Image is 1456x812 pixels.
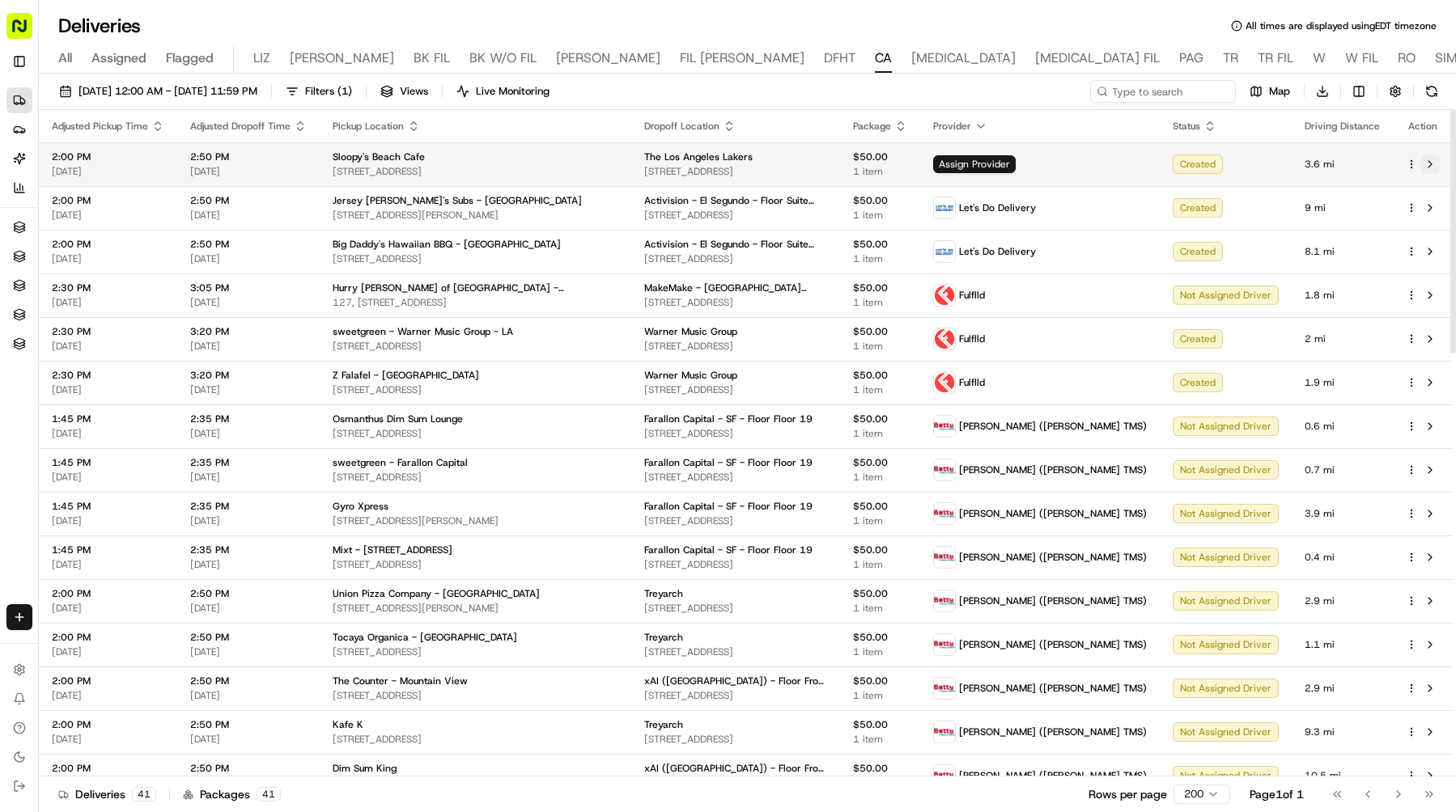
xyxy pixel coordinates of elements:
span: Views [400,84,428,99]
span: Flagged [166,49,214,68]
span: Big Daddy's Hawaiian BBQ - [GEOGRAPHIC_DATA] [333,238,561,251]
div: 💻 [137,319,150,332]
img: betty.jpg [934,459,955,480]
span: 1 item [853,252,907,265]
div: 41 [132,787,156,801]
span: [STREET_ADDRESS] [333,383,618,396]
span: 1.9 mi [1305,376,1380,389]
span: Mixt - [STREET_ADDRESS] [333,543,452,556]
img: betty.jpg [934,547,955,568]
span: [DATE] [52,558,164,571]
span: PAG [1179,49,1203,68]
span: sweetgreen - Farallon Capital [333,456,468,469]
img: 1736555255976-a54dd68f-1ca7-489b-9aae-adbdc363a1c4 [32,252,45,264]
span: [PERSON_NAME] ([PERSON_NAME] TMS) [959,682,1147,695]
span: 2:50 PM [190,631,307,644]
span: Fulflld [959,376,985,389]
button: Live Monitoring [449,80,557,103]
span: $50.00 [853,587,907,600]
a: 💻API Documentation [130,311,266,340]
div: Packages [183,786,281,802]
span: [STREET_ADDRESS] [644,733,827,746]
span: [DATE] [52,383,164,396]
span: Adjusted Dropoff Time [190,120,291,133]
span: [STREET_ADDRESS] [644,165,827,178]
span: [DATE] [190,209,307,222]
img: 1736555255976-a54dd68f-1ca7-489b-9aae-adbdc363a1c4 [16,154,45,184]
span: [STREET_ADDRESS][PERSON_NAME] [333,209,618,222]
span: [STREET_ADDRESS] [644,427,827,440]
span: Status [1173,120,1200,133]
span: xAI ([GEOGRAPHIC_DATA]) - Floor Front Lobby [644,762,827,775]
span: [DATE] [190,296,307,309]
button: Map [1242,80,1297,103]
span: [PERSON_NAME] ([PERSON_NAME] TMS) [959,638,1147,651]
span: [STREET_ADDRESS] [333,645,618,658]
span: 2:35 PM [190,543,307,556]
span: 127, [STREET_ADDRESS] [333,296,618,309]
span: Assign Provider [933,155,1016,173]
span: 0.6 mi [1305,420,1380,433]
span: The Los Angeles Lakers [644,150,753,163]
span: Klarizel Pensader [50,251,134,264]
button: Start new chat [275,159,295,179]
span: [DATE] [52,514,164,527]
span: 1 item [853,558,907,571]
span: Adjusted Pickup Time [52,120,148,133]
span: Let's Do Delivery [959,245,1036,258]
span: [PERSON_NAME] ([PERSON_NAME] TMS) [959,463,1147,476]
span: [PERSON_NAME] [290,49,394,68]
span: $50.00 [853,456,907,469]
span: 2:00 PM [52,238,164,251]
span: Osmanthus Dim Sum Lounge [333,412,463,425]
span: Fulflld [959,289,985,302]
span: [DATE] [52,252,164,265]
span: Let's Do Delivery [959,201,1036,214]
span: [DATE] [190,383,307,396]
span: $50.00 [853,500,907,513]
span: Union Pizza Company - [GEOGRAPHIC_DATA] [333,587,540,600]
span: [PERSON_NAME] ([PERSON_NAME] TMS) [959,594,1147,607]
span: 2:00 PM [52,150,164,163]
span: $50.00 [853,412,907,425]
img: profile_Fulflld_OnFleet_Thistle_SF.png [934,285,955,306]
span: Warner Music Group [644,369,737,382]
span: 2:35 PM [190,412,307,425]
span: 9.3 mi [1305,725,1380,738]
span: Treyarch [644,718,683,731]
img: profile_Fulflld_OnFleet_Thistle_SF.png [934,328,955,349]
img: 1724597045416-56b7ee45-8013-43a0-a6f9-03cb97ddad50 [34,154,63,184]
span: FIL [PERSON_NAME] [680,49,804,68]
span: 1.1 mi [1305,638,1380,651]
span: 10.5 mi [1305,769,1380,782]
span: Warner Music Group [644,325,737,338]
span: 2:50 PM [190,150,307,163]
span: [STREET_ADDRESS] [333,733,618,746]
img: lets_do_delivery_logo.png [934,197,955,218]
span: [STREET_ADDRESS] [644,602,827,615]
span: Treyarch [644,631,683,644]
span: 2:00 PM [52,675,164,687]
span: [DATE] [190,340,307,353]
img: Klarizel Pensader [16,235,42,261]
span: $50.00 [853,150,907,163]
span: $50.00 [853,325,907,338]
img: betty.jpg [934,678,955,699]
span: 2:50 PM [190,675,307,687]
span: Fulflld [959,332,985,345]
span: API Documentation [153,318,260,334]
span: [STREET_ADDRESS] [644,514,827,527]
span: [DATE] [52,733,164,746]
span: [DATE] [52,471,164,484]
span: 3.6 mi [1305,158,1380,171]
div: Deliveries [58,786,156,802]
span: [STREET_ADDRESS] [644,645,827,658]
span: [DATE] [146,251,179,264]
span: 2:35 PM [190,456,307,469]
span: [DATE] 12:00 AM - [DATE] 11:59 PM [79,84,257,99]
span: 1:45 PM [52,543,164,556]
span: Jersey [PERSON_NAME]'s Subs - [GEOGRAPHIC_DATA] [333,194,582,207]
span: Map [1269,84,1290,99]
span: [DATE] [52,689,164,702]
span: 3:05 PM [190,281,307,294]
